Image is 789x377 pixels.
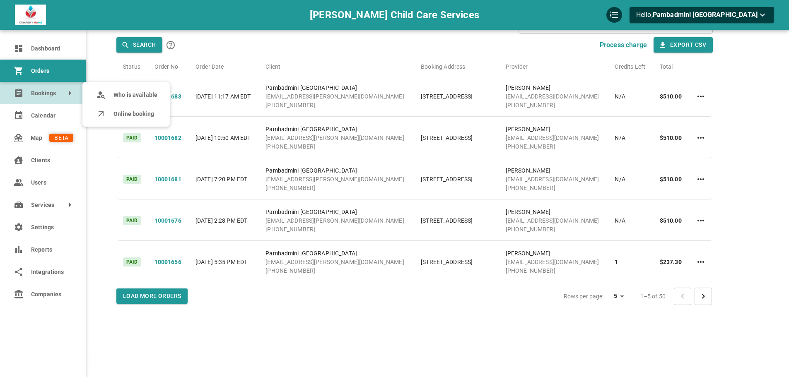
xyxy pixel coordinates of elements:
[154,258,182,267] p: 10001656
[608,55,653,75] th: Credits Left
[265,166,408,175] p: Pambadmini [GEOGRAPHIC_DATA]
[154,175,182,184] p: 10001681
[31,111,73,120] span: Calendar
[265,142,408,151] p: [PHONE_NUMBER]
[640,292,666,300] p: 1–5 of 50
[506,134,602,142] p: [EMAIL_ADDRESS][DOMAIN_NAME]
[660,93,682,100] span: $510.00
[265,267,408,275] p: [PHONE_NUMBER]
[506,208,602,216] p: [PERSON_NAME]
[162,37,179,53] button: Click the Search button to submit your search. All name/email searches are CASE SENSITIVE. To sea...
[31,268,73,276] span: Integrations
[123,175,141,184] p: PAID
[31,290,73,299] span: Companies
[506,142,602,151] p: [PHONE_NUMBER]
[506,225,602,234] p: [PHONE_NUMBER]
[31,134,49,142] span: Map
[31,178,73,187] span: Users
[265,84,408,92] p: Pambadmini [GEOGRAPHIC_DATA]
[506,101,602,110] p: [PHONE_NUMBER]
[310,7,479,23] h6: [PERSON_NAME] Child Care Services
[660,259,682,265] span: $237.30
[15,5,46,25] img: company-logo
[31,245,73,254] span: Reports
[113,110,157,118] span: Online booking
[499,55,608,75] th: Provider
[259,55,414,75] th: Client
[265,101,408,110] p: [PHONE_NUMBER]
[265,175,408,184] p: [EMAIL_ADDRESS][PERSON_NAME][DOMAIN_NAME]
[31,223,73,232] span: Settings
[695,288,712,305] button: Go to next page
[154,216,182,225] p: 10001676
[82,104,170,123] div: Online booking
[421,134,492,142] p: [STREET_ADDRESS]
[195,134,252,142] p: [DATE] 10:50 AM EDT
[195,175,252,184] p: [DATE] 7:20 PM EDT
[148,55,189,75] th: Order No
[660,217,682,224] span: $510.00
[615,175,646,184] p: N/A
[654,37,713,53] button: Export CSV
[113,91,157,99] span: Who is available
[265,216,408,225] p: [EMAIL_ADDRESS][PERSON_NAME][DOMAIN_NAME]
[31,67,73,75] span: Orders
[600,40,647,50] a: Process charge
[195,258,252,267] p: [DATE] 5:35 PM EDT
[660,134,682,141] span: $510.00
[421,92,492,101] p: [STREET_ADDRESS]
[189,55,259,75] th: Order Date
[506,125,602,134] p: [PERSON_NAME]
[265,125,408,134] p: Pambadmini [GEOGRAPHIC_DATA]
[116,37,162,53] button: Search
[615,134,646,142] p: N/A
[506,249,602,258] p: [PERSON_NAME]
[615,258,646,267] p: 1
[630,7,774,23] button: Hello,Pambadmini [GEOGRAPHIC_DATA]
[421,175,492,184] p: [STREET_ADDRESS]
[123,216,141,225] p: PAID
[615,92,646,101] p: N/A
[653,55,689,75] th: Total
[506,84,602,92] p: [PERSON_NAME]
[421,216,492,225] p: [STREET_ADDRESS]
[506,258,602,267] p: [EMAIL_ADDRESS][DOMAIN_NAME]
[265,208,408,216] p: Pambadmini [GEOGRAPHIC_DATA]
[653,11,758,19] span: Pambadmini [GEOGRAPHIC_DATA]
[506,166,602,175] p: [PERSON_NAME]
[615,216,646,225] p: N/A
[265,92,408,101] p: [EMAIL_ADDRESS][PERSON_NAME][DOMAIN_NAME]
[636,10,767,20] p: Hello,
[154,134,182,142] p: 10001682
[82,85,170,104] div: Who is available
[31,44,73,53] span: Dashboard
[660,176,682,182] span: $510.00
[49,134,73,142] span: BETA
[195,216,252,225] p: [DATE] 2:28 PM EDT
[265,184,408,192] p: [PHONE_NUMBER]
[265,258,408,267] p: [EMAIL_ADDRESS][PERSON_NAME][DOMAIN_NAME]
[506,184,602,192] p: [PHONE_NUMBER]
[506,216,602,225] p: [EMAIL_ADDRESS][DOMAIN_NAME]
[195,92,252,101] p: [DATE] 11:17 AM EDT
[116,55,148,75] th: Status
[265,225,408,234] p: [PHONE_NUMBER]
[421,258,492,267] p: [STREET_ADDRESS]
[506,175,602,184] p: [EMAIL_ADDRESS][DOMAIN_NAME]
[564,292,604,300] p: Rows per page:
[31,156,73,165] span: Clients
[606,7,622,23] div: QuickStart Guide
[123,257,141,267] p: PAID
[600,41,647,49] b: Process charge
[607,290,627,302] div: 5
[265,134,408,142] p: [EMAIL_ADDRESS][PERSON_NAME][DOMAIN_NAME]
[123,133,141,142] p: PAID
[116,288,188,304] button: Load More Orders
[506,267,602,275] p: [PHONE_NUMBER]
[414,55,499,75] th: Booking Address
[265,249,408,258] p: Pambadmini [GEOGRAPHIC_DATA]
[506,92,602,101] p: [EMAIL_ADDRESS][DOMAIN_NAME]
